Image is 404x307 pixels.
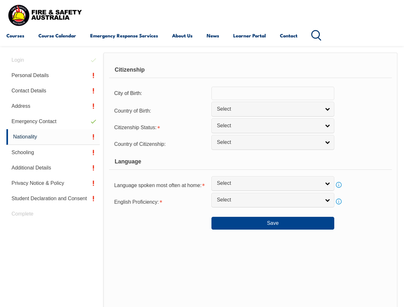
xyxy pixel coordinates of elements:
a: About Us [172,28,193,43]
a: Emergency Response Services [90,28,158,43]
a: Student Declaration and Consent [6,191,100,206]
span: Country of Birth: [114,108,151,114]
div: Language [109,154,392,170]
span: Country of Citizenship: [114,141,166,147]
span: Select [217,122,321,129]
a: Additional Details [6,160,100,176]
a: Info [334,180,343,189]
a: Emergency Contact [6,114,100,129]
a: Schooling [6,145,100,160]
a: Contact [280,28,297,43]
div: Language spoken most often at home is required. [109,178,211,191]
div: City of Birth: [109,87,211,99]
div: English Proficiency is required. [109,195,211,208]
span: Citizenship Status: [114,125,157,130]
span: Select [217,180,321,187]
span: Select [217,197,321,203]
a: Course Calendar [38,28,76,43]
div: Citizenship [109,62,392,78]
a: Personal Details [6,68,100,83]
a: Address [6,98,100,114]
a: Info [334,197,343,206]
span: English Proficiency: [114,199,159,205]
a: Contact Details [6,83,100,98]
a: News [207,28,219,43]
a: Courses [6,28,24,43]
div: Citizenship Status is required. [109,121,211,133]
span: Language spoken most often at home: [114,183,202,188]
span: Select [217,139,321,146]
a: Privacy Notice & Policy [6,176,100,191]
button: Save [211,217,334,230]
span: Select [217,106,321,113]
a: Learner Portal [233,28,266,43]
a: Nationality [6,129,100,145]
